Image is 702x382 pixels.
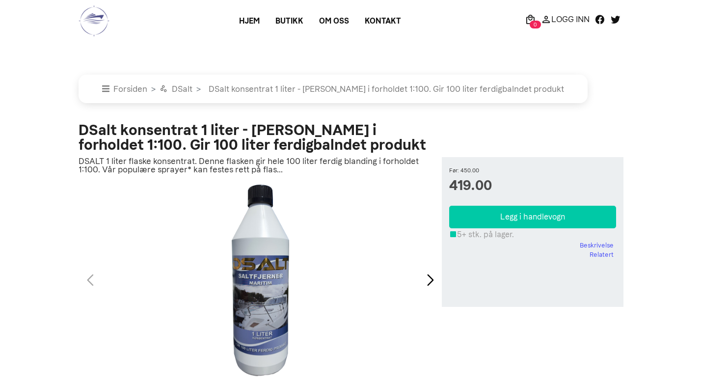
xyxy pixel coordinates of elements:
[590,250,614,260] a: Relatert
[538,13,592,25] a: Logg Inn
[522,13,538,25] a: 0
[79,5,109,37] img: logo
[357,12,409,30] a: Kontakt
[449,175,616,196] span: 419.00
[268,12,311,30] a: Butikk
[449,167,616,175] small: Før: 450.00
[79,182,442,379] div: 1 / 3
[580,241,614,250] a: Beskrivelse
[530,21,541,28] span: 0
[160,84,192,94] a: DSalt
[205,84,564,94] a: DSalt konsentrat 1 liter - [PERSON_NAME] i forholdet 1:100. Gir 100 liter ferdigbalndet produkt
[102,84,147,94] a: Forsiden
[231,12,268,30] a: Hjem
[424,270,437,291] div: Next slide
[449,230,457,239] i: På lager
[79,75,623,103] nav: breadcrumb
[449,206,616,228] button: Legg i handlevogn
[79,123,442,152] h2: DSalt konsentrat 1 liter - [PERSON_NAME] i forholdet 1:100. Gir 100 liter ferdigbalndet produkt
[449,228,616,241] div: 5+ stk. på lager.
[311,12,357,30] a: Om oss
[79,157,442,174] p: DSALT 1 liter flaske konsentrat. Denne flasken gir hele 100 liter ferdig blanding i forholdet 1:1...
